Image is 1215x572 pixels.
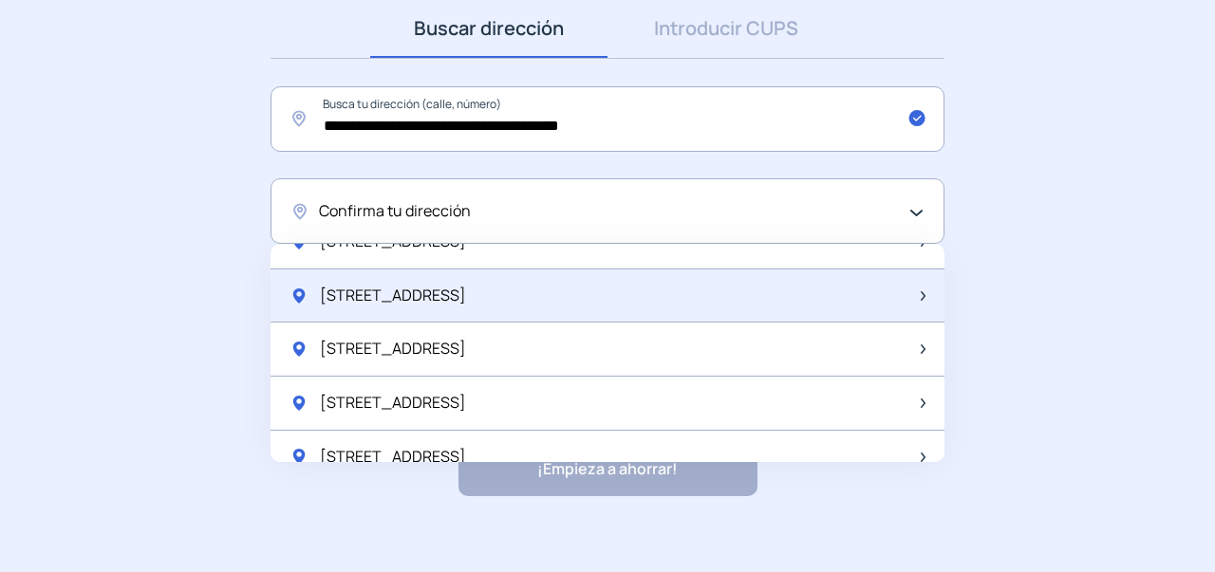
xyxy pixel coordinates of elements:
[921,344,925,354] img: arrow-next-item.svg
[290,340,308,359] img: location-pin-green.svg
[319,199,471,224] span: Confirma tu dirección
[320,391,466,415] span: [STREET_ADDRESS]
[921,452,925,462] img: arrow-next-item.svg
[290,286,308,305] img: location-pin-green.svg
[921,291,925,301] img: arrow-next-item.svg
[921,398,925,408] img: arrow-next-item.svg
[320,337,466,361] span: [STREET_ADDRESS]
[290,394,308,413] img: location-pin-green.svg
[290,447,308,466] img: location-pin-green.svg
[320,284,466,308] span: [STREET_ADDRESS]
[320,445,466,470] span: [STREET_ADDRESS]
